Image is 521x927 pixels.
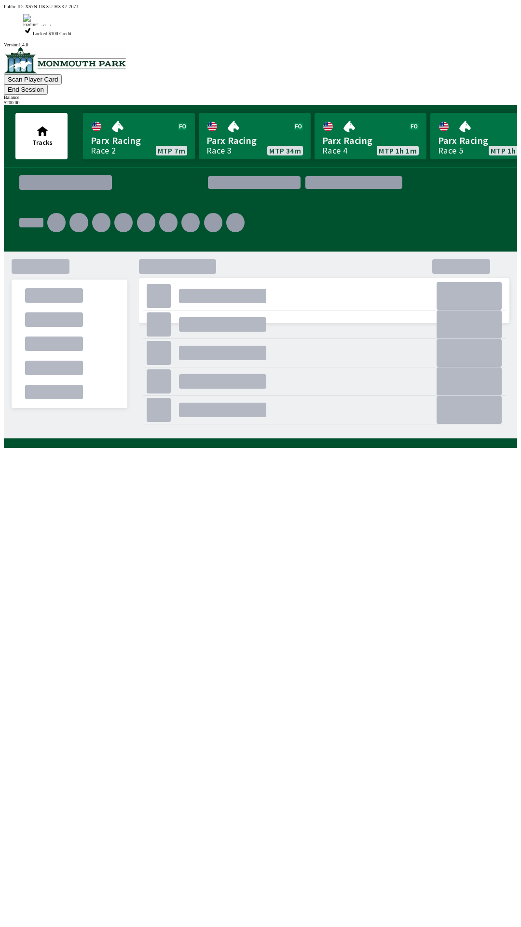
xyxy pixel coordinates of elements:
[15,113,68,159] button: Tracks
[179,346,266,360] div: .
[437,310,502,338] div: .
[158,147,185,154] span: MTP 7m
[379,147,417,154] span: MTP 1h 1m
[91,147,116,154] div: Race 2
[25,385,83,399] div: .
[4,47,126,73] img: venue logo
[47,213,66,232] div: .
[147,369,171,393] div: .
[159,213,178,232] div: .
[179,403,266,417] div: .
[33,31,71,36] span: Locked $100 Credit
[4,42,517,47] div: Version 1.4.0
[437,396,502,424] div: .
[322,147,347,154] div: Race 4
[181,213,200,232] div: .
[315,113,426,159] a: Parx RacingRace 4MTP 1h 1m
[204,213,222,232] div: .
[32,138,53,147] span: Tracks
[137,213,155,232] div: .
[83,113,195,159] a: Parx RacingRace 2MTP 7m
[69,213,88,232] div: .
[226,213,245,232] div: .
[25,312,83,327] div: .
[322,134,419,147] span: Parx Racing
[179,317,266,332] div: .
[25,288,83,303] div: .
[437,367,502,395] div: .
[206,147,232,154] div: Race 3
[179,374,266,389] div: .
[23,14,38,27] img: loading
[147,284,171,308] div: .
[19,218,43,227] div: .
[438,147,463,154] div: Race 5
[199,113,311,159] a: Parx RacingRace 3MTP 34m
[25,337,83,351] div: .
[248,209,502,257] div: .
[4,74,62,84] button: Scan Player Card
[25,4,78,9] span: XS7N-UKXU-HXK7-767J
[139,333,509,439] div: .
[4,100,517,105] div: $ 200.00
[23,24,53,29] span: Checking Cash
[4,84,48,95] button: End Session
[147,341,171,365] div: .
[92,213,110,232] div: .
[437,282,502,310] div: .
[12,259,69,274] div: .
[147,312,171,337] div: .
[437,339,502,367] div: .
[206,134,303,147] span: Parx Racing
[91,134,187,147] span: Parx Racing
[4,95,517,100] div: Balance
[179,289,266,303] div: .
[147,398,171,422] div: .
[114,213,133,232] div: .
[25,361,83,375] div: .
[4,4,517,9] div: Public ID:
[407,179,502,186] div: .
[269,147,301,154] span: MTP 34m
